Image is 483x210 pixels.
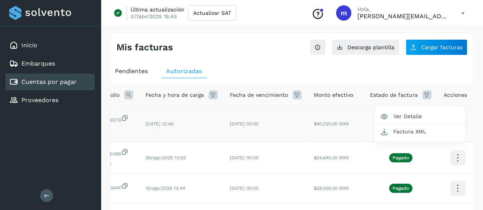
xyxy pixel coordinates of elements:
[5,74,95,90] div: Cuentas por pagar
[5,92,95,109] div: Proveedores
[5,37,95,54] div: Inicio
[374,124,465,139] button: Factura XML
[374,109,465,124] button: Ver Detalle
[21,60,55,67] a: Embarques
[21,42,37,49] a: Inicio
[21,78,77,85] a: Cuentas por pagar
[21,96,58,104] a: Proveedores
[5,55,95,72] div: Embarques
